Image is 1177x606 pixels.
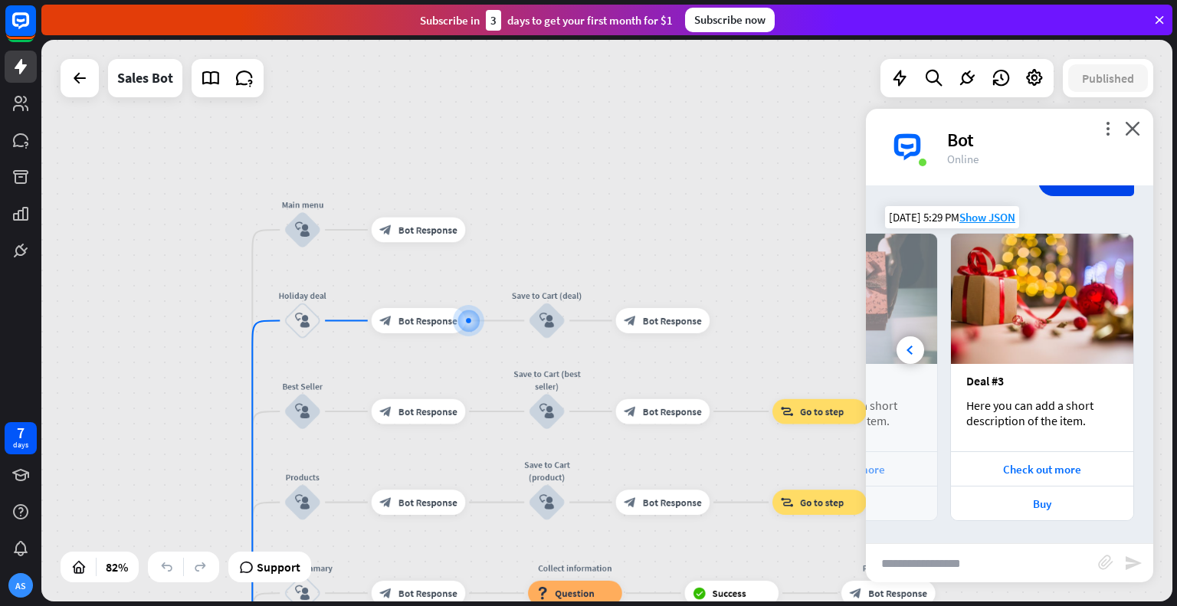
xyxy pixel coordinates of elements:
[868,587,927,599] span: Bot Response
[643,314,702,326] span: Bot Response
[959,496,1126,511] div: Buy
[510,368,585,393] div: Save to Cart (best seller)
[539,495,555,510] i: block_user_input
[12,6,58,52] button: Open LiveChat chat widget
[379,587,392,599] i: block_bot_response
[539,404,555,419] i: block_user_input
[1068,64,1148,92] button: Published
[17,426,25,440] div: 7
[685,8,775,32] div: Subscribe now
[781,405,794,418] i: block_goto
[781,496,794,508] i: block_goto
[295,222,310,237] i: block_user_input
[832,562,945,574] div: Process order
[624,405,636,418] i: block_bot_response
[295,495,310,510] i: block_user_input
[947,152,1135,166] div: Online
[379,224,392,236] i: block_bot_response
[265,471,340,483] div: Products
[959,210,1015,224] span: Show JSON
[1100,121,1115,136] i: more_vert
[1125,121,1140,136] i: close
[712,587,746,599] span: Success
[265,290,340,302] div: Holiday deal
[966,373,1118,388] div: Deal #3
[398,587,457,599] span: Bot Response
[265,198,340,211] div: Main menu
[519,562,631,574] div: Collect information
[510,290,585,302] div: Save to Cart (deal)
[966,398,1118,428] div: Here you can add a short description of the item.
[398,496,457,508] span: Bot Response
[295,313,310,329] i: block_user_input
[885,206,1019,228] div: [DATE] 5:29 PM
[624,496,636,508] i: block_bot_response
[257,555,300,579] span: Support
[379,496,392,508] i: block_bot_response
[643,496,702,508] span: Bot Response
[101,555,133,579] div: 82%
[959,462,1126,477] div: Check out more
[539,313,555,329] i: block_user_input
[8,573,33,598] div: AS
[398,314,457,326] span: Bot Response
[13,440,28,450] div: days
[850,587,862,599] i: block_bot_response
[510,458,585,483] div: Save to Cart (product)
[1098,555,1113,570] i: block_attachment
[5,422,37,454] a: 7 days
[555,587,595,599] span: Question
[398,224,457,236] span: Bot Response
[265,380,340,392] div: Best Seller
[295,404,310,419] i: block_user_input
[486,10,501,31] div: 3
[624,314,636,326] i: block_bot_response
[1124,554,1143,572] i: send
[265,562,340,574] div: Order Summary
[117,59,173,97] div: Sales Bot
[379,405,392,418] i: block_bot_response
[295,585,310,601] i: block_user_input
[420,10,673,31] div: Subscribe in days to get your first month for $1
[947,128,1135,152] div: Bot
[536,587,549,599] i: block_question
[693,587,706,599] i: block_success
[800,496,844,508] span: Go to step
[643,405,702,418] span: Bot Response
[379,314,392,326] i: block_bot_response
[800,405,844,418] span: Go to step
[398,405,457,418] span: Bot Response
